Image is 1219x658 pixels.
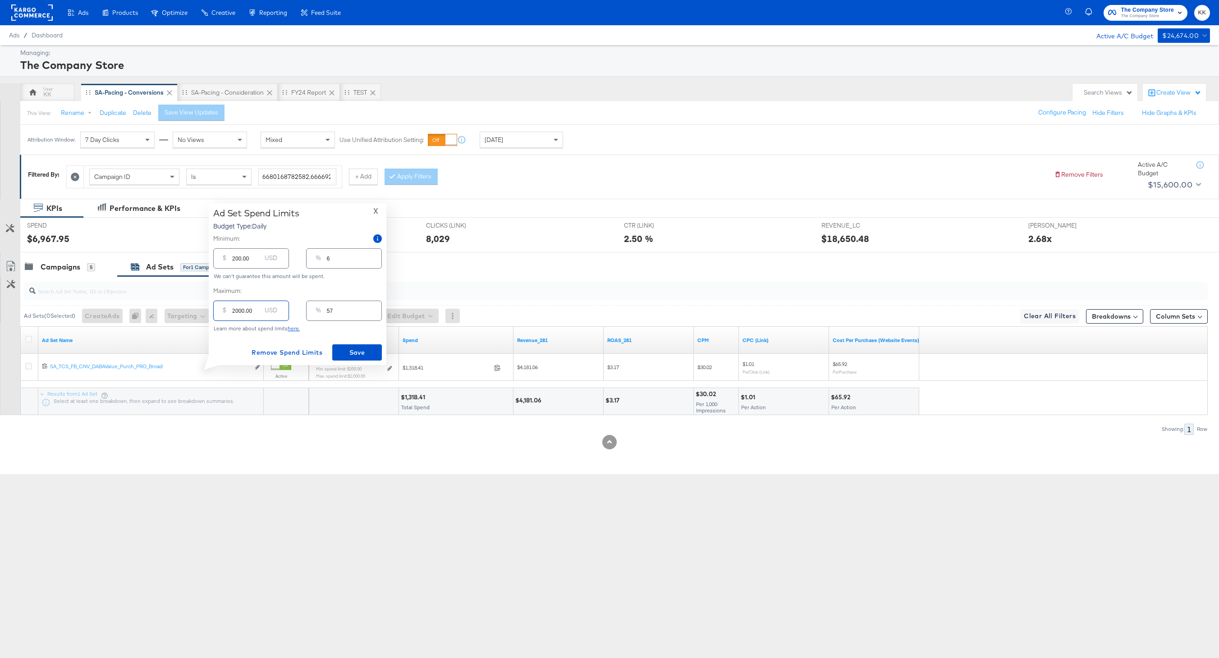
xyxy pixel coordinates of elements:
[344,90,349,95] div: Drag to reorder tab
[1020,309,1079,324] button: Clear All Filters
[821,221,889,230] span: REVENUE_LC
[831,404,856,411] span: Per Action
[133,109,151,117] button: Delete
[213,221,299,230] p: Budget Type: Daily
[55,105,101,121] button: Rename
[41,262,80,272] div: Campaigns
[9,32,19,39] span: Ads
[1028,232,1052,245] div: 2.68x
[1138,160,1187,177] div: Active A/C Budget
[288,325,300,332] a: here.
[353,88,367,97] div: TEST
[259,9,287,16] span: Reporting
[213,273,382,279] div: We can't guarantee this amount will be spent.
[211,9,235,16] span: Creative
[742,369,770,375] sub: Per Click (Link)
[42,337,260,344] a: Your Ad Set name.
[1161,426,1184,432] div: Showing:
[258,169,336,185] input: Enter a search term
[27,137,76,143] div: Attribution Window:
[1142,109,1196,117] button: Hide Graphs & KPIs
[1158,28,1210,43] button: $24,674.00
[311,9,341,16] span: Feed Suite
[32,32,63,39] span: Dashboard
[87,263,95,271] div: 5
[624,221,692,230] span: CTR (LINK)
[741,393,758,402] div: $1.01
[1032,105,1092,121] button: Configure Pacing
[213,287,382,295] label: Maximum:
[349,169,378,185] button: + Add
[1121,5,1174,15] span: The Company Store
[403,337,510,344] a: The total amount spent to date.
[94,173,130,181] span: Campaign ID
[312,252,325,268] div: %
[316,373,365,379] sub: Max. spend limit : $2,000.00
[1196,426,1208,432] div: Row
[219,252,230,268] div: $
[607,337,690,344] a: ROAS_281
[1028,221,1096,230] span: [PERSON_NAME]
[20,57,1208,73] div: The Company Store
[266,136,282,144] span: Mixed
[271,373,291,379] label: Active
[741,404,766,411] span: Per Action
[43,90,51,99] div: KK
[332,344,382,361] button: Save
[129,309,146,323] div: 0
[316,366,362,371] sub: Min. spend limit: $200.00
[248,344,326,361] button: Remove Spend Limits
[1024,311,1076,322] span: Clear All Filters
[742,361,754,367] span: $1.01
[696,401,726,414] span: Per 1,000 Impressions
[20,49,1208,57] div: Managing:
[515,396,544,405] div: $4,181.06
[252,347,322,358] span: Remove Spend Limits
[485,136,503,144] span: [DATE]
[78,9,88,16] span: Ads
[821,232,869,245] div: $18,650.48
[403,364,490,371] span: $1,318.41
[100,109,126,117] button: Duplicate
[1184,424,1194,435] div: 1
[607,364,619,370] span: $3.17
[50,363,250,370] div: SA_TCS_FB_CNV_DABAValue_Purch_PRO_Broad
[213,234,240,243] label: Minimum:
[401,393,428,402] div: $1,318.41
[162,9,188,16] span: Optimize
[517,364,538,370] span: $4,181.06
[180,263,222,271] div: for 1 Campaign
[95,88,164,97] div: SA-Pacing - Conversions
[1150,309,1208,324] button: Column Sets
[1087,28,1153,42] div: Active A/C Budget
[1148,178,1192,192] div: $15,600.00
[182,90,187,95] div: Drag to reorder tab
[50,363,250,372] a: SA_TCS_FB_CNV_DABAValue_Purch_PRO_Broad
[27,110,51,117] div: This View:
[370,208,382,215] button: X
[28,170,60,179] div: Filtered By:
[833,369,857,375] sub: Per Purchase
[742,337,825,344] a: The average cost for each link click you've received from your ad.
[831,393,853,402] div: $65.92
[1162,30,1199,41] div: $24,674.00
[191,88,264,97] div: SA-Pacing - Consideration
[605,396,622,405] div: $3.17
[1084,88,1133,97] div: Search Views
[1086,309,1143,324] button: Breakdowns
[85,136,119,144] span: 7 Day Clicks
[191,173,196,181] span: Is
[697,364,712,370] span: $30.02
[373,205,378,217] span: X
[1104,5,1187,21] button: The Company StoreThe Company Store
[624,232,653,245] div: 2.50 %
[86,90,91,95] div: Drag to reorder tab
[219,304,230,320] div: $
[213,208,299,219] div: Ad Set Spend Limits
[833,337,919,344] a: The average cost for each purchase tracked by your Custom Audience pixel on your website after pe...
[46,203,62,214] div: KPIs
[1144,178,1203,192] button: $15,600.00
[146,262,174,272] div: Ad Sets
[112,9,138,16] span: Products
[696,390,719,398] div: $30.02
